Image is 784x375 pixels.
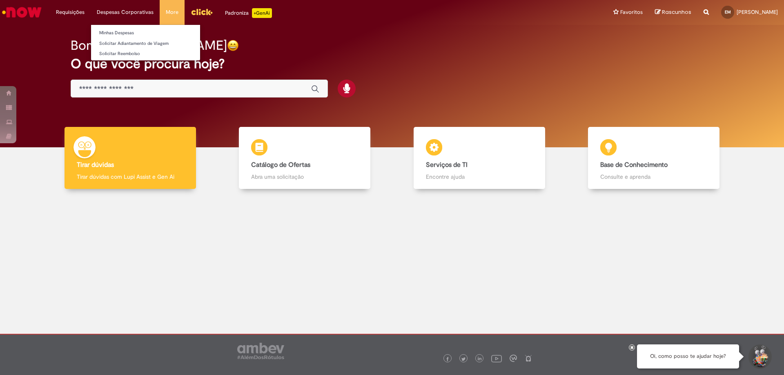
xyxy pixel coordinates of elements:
a: Minhas Despesas [91,29,200,38]
img: ServiceNow [1,4,43,20]
p: Tirar dúvidas com Lupi Assist e Gen Ai [77,173,184,181]
span: Requisições [56,8,85,16]
a: Rascunhos [655,9,691,16]
img: logo_footer_naosei.png [525,355,532,362]
b: Tirar dúvidas [77,161,114,169]
span: More [166,8,178,16]
img: logo_footer_facebook.png [445,357,450,361]
b: Serviços de TI [426,161,468,169]
span: Rascunhos [662,8,691,16]
img: logo_footer_twitter.png [461,357,465,361]
img: logo_footer_workplace.png [510,355,517,362]
img: happy-face.png [227,40,239,51]
div: Oi, como posso te ajudar hoje? [637,344,739,368]
img: click_logo_yellow_360x200.png [191,6,213,18]
a: Serviços de TI Encontre ajuda [392,127,567,189]
a: Tirar dúvidas Tirar dúvidas com Lupi Assist e Gen Ai [43,127,218,189]
img: logo_footer_linkedin.png [478,357,482,362]
b: Base de Conhecimento [600,161,668,169]
p: +GenAi [252,8,272,18]
span: Despesas Corporativas [97,8,154,16]
h2: Bom dia, [PERSON_NAME] [71,38,227,53]
ul: Despesas Corporativas [91,24,200,61]
p: Consulte e aprenda [600,173,707,181]
h2: O que você procura hoje? [71,57,714,71]
b: Catálogo de Ofertas [251,161,310,169]
a: Catálogo de Ofertas Abra uma solicitação [218,127,392,189]
a: Solicitar Adiantamento de Viagem [91,39,200,48]
button: Iniciar Conversa de Suporte [747,344,772,369]
span: [PERSON_NAME] [737,9,778,16]
p: Abra uma solicitação [251,173,358,181]
span: Favoritos [620,8,643,16]
img: logo_footer_ambev_rotulo_gray.png [237,343,284,359]
a: Base de Conhecimento Consulte e aprenda [567,127,742,189]
p: Encontre ajuda [426,173,533,181]
span: EM [725,9,731,15]
a: Solicitar Reembolso [91,49,200,58]
div: Padroniza [225,8,272,18]
img: logo_footer_youtube.png [491,353,502,364]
